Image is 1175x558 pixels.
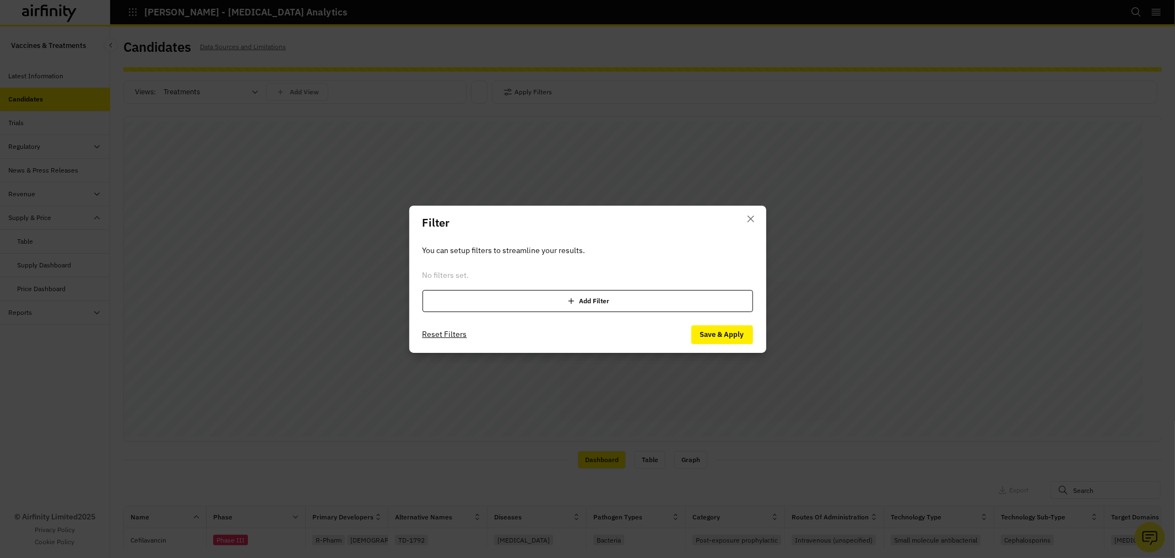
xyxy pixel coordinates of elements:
div: No filters set. [423,270,753,281]
header: Filter [409,206,766,240]
button: Save & Apply [691,325,753,344]
button: Close [742,210,760,228]
div: Add Filter [423,290,753,312]
p: You can setup filters to streamline your results. [423,244,753,256]
button: Reset Filters [423,326,467,344]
